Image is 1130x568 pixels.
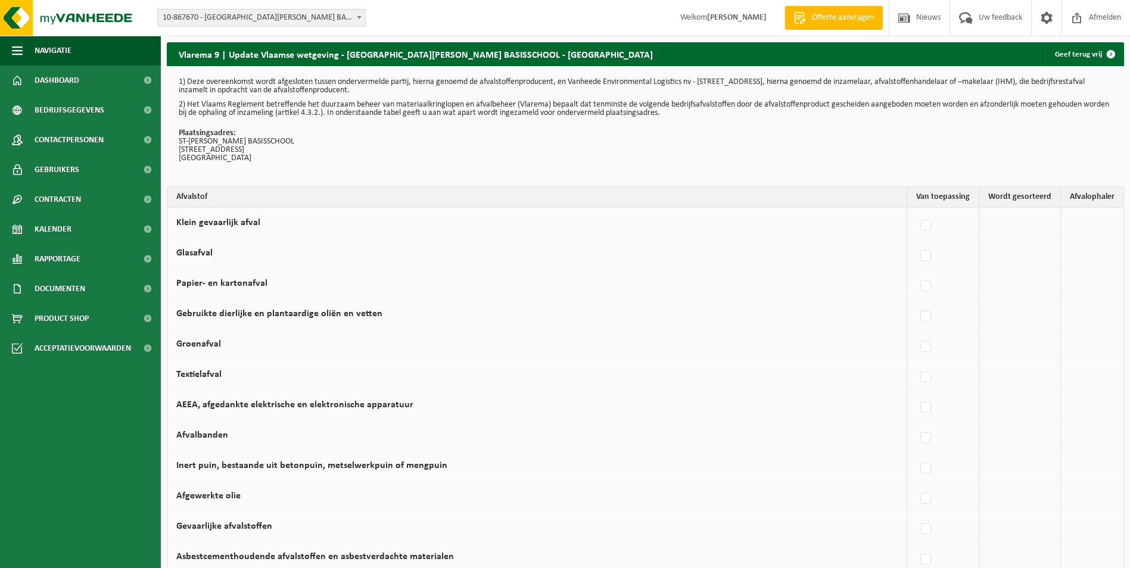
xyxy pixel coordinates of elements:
[176,248,213,258] label: Glasafval
[35,65,79,95] span: Dashboard
[176,430,228,440] label: Afvalbanden
[176,279,267,288] label: Papier- en kartonafval
[35,244,80,274] span: Rapportage
[979,187,1061,208] th: Wordt gesorteerd
[1061,187,1123,208] th: Afvalophaler
[35,274,85,304] span: Documenten
[785,6,883,30] a: Offerte aanvragen
[176,491,241,501] label: Afgewerkte olie
[176,461,447,470] label: Inert puin, bestaande uit betonpuin, metselwerkpuin of mengpuin
[179,101,1112,117] p: 2) Het Vlaams Reglement betreffende het duurzaam beheer van materiaalkringlopen en afvalbeheer (V...
[907,187,979,208] th: Van toepassing
[167,42,665,65] h2: Vlarema 9 | Update Vlaamse wetgeving - [GEOGRAPHIC_DATA][PERSON_NAME] BASISSCHOOL - [GEOGRAPHIC_D...
[35,214,71,244] span: Kalender
[157,9,366,27] span: 10-867670 - ST-JAN BERCHMANS BASISSCHOOL - AVELGEM
[176,522,272,531] label: Gevaarlijke afvalstoffen
[158,10,365,26] span: 10-867670 - ST-JAN BERCHMANS BASISSCHOOL - AVELGEM
[35,185,81,214] span: Contracten
[176,400,413,410] label: AEEA, afgedankte elektrische en elektronische apparatuur
[35,155,79,185] span: Gebruikers
[35,36,71,65] span: Navigatie
[35,125,104,155] span: Contactpersonen
[176,552,454,561] label: Asbestcementhoudende afvalstoffen en asbestverdachte materialen
[179,129,1112,163] p: ST-[PERSON_NAME] BASISSCHOOL [STREET_ADDRESS] [GEOGRAPHIC_DATA]
[176,339,221,349] label: Groenafval
[35,95,104,125] span: Bedrijfsgegevens
[176,370,222,379] label: Textielafval
[179,129,236,138] strong: Plaatsingsadres:
[35,333,131,363] span: Acceptatievoorwaarden
[176,218,260,227] label: Klein gevaarlijk afval
[35,304,89,333] span: Product Shop
[176,309,382,319] label: Gebruikte dierlijke en plantaardige oliën en vetten
[167,187,907,208] th: Afvalstof
[707,13,767,22] strong: [PERSON_NAME]
[179,78,1112,95] p: 1) Deze overeenkomst wordt afgesloten tussen ondervermelde partij, hierna genoemd de afvalstoffen...
[1045,42,1123,66] a: Geef terug vrij
[809,12,877,24] span: Offerte aanvragen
